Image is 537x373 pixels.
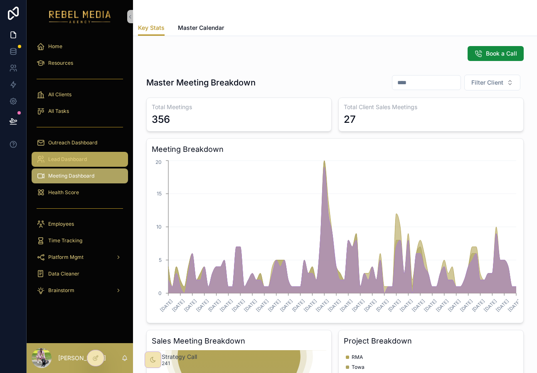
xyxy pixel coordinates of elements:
[32,39,128,54] a: Home
[243,298,258,313] text: [DATE]
[162,360,170,366] text: 241
[146,77,256,88] h1: Master Meeting Breakdown
[138,24,165,32] span: Key Stats
[303,298,318,313] text: [DATE]
[447,298,462,313] text: [DATE]
[48,271,79,277] span: Data Cleaner
[178,24,224,32] span: Master Calendar
[48,254,84,261] span: Platform Mgmt
[152,144,518,155] h3: Meeting Breakdown
[159,298,174,313] text: [DATE]
[155,159,162,165] tspan: 20
[352,364,365,371] span: Towa
[471,298,486,313] text: [DATE]
[32,152,128,167] a: Lead Dashboard
[32,104,128,119] a: All Tasks
[486,49,517,58] span: Book a Call
[399,298,414,313] text: [DATE]
[219,298,234,313] text: [DATE]
[48,91,71,98] span: All Clients
[178,20,224,37] a: Master Calendar
[32,233,128,248] a: Time Tracking
[32,135,128,150] a: Outreach Dashboard
[464,75,520,90] button: Select Button
[48,156,87,163] span: Lead Dashboard
[171,298,186,313] text: [DATE]
[507,298,522,313] text: [DATE]
[58,354,106,362] p: [PERSON_NAME]
[48,108,69,115] span: All Tasks
[158,290,162,296] tspan: 0
[183,298,198,313] text: [DATE]
[48,237,82,244] span: Time Tracking
[48,60,73,66] span: Resources
[152,113,170,126] div: 356
[344,103,518,111] h3: Total Client Sales Meetings
[32,56,128,71] a: Resources
[152,103,326,111] h3: Total Meetings
[32,217,128,232] a: Employees
[48,139,97,146] span: Outreach Dashboard
[207,298,222,313] text: [DATE]
[267,298,282,313] text: [DATE]
[32,185,128,200] a: Health Score
[435,298,450,313] text: [DATE]
[291,298,306,313] text: [DATE]
[387,298,402,313] text: [DATE]
[468,46,524,61] button: Book a Call
[363,298,378,313] text: [DATE]
[351,298,366,313] text: [DATE]
[495,298,510,313] text: [DATE]
[48,173,94,179] span: Meeting Dashboard
[279,298,294,313] text: [DATE]
[156,224,162,230] tspan: 10
[152,335,326,347] h3: Sales Meeting Breakdown
[344,113,356,126] div: 27
[162,353,197,361] text: Strategy Call
[48,189,79,196] span: Health Score
[48,43,62,50] span: Home
[27,33,133,309] div: scrollable content
[159,257,162,263] tspan: 5
[459,298,474,313] text: [DATE]
[423,298,438,313] text: [DATE]
[483,298,498,313] text: [DATE]
[327,298,342,313] text: [DATE]
[352,354,363,361] span: RMA
[152,158,518,318] div: chart
[32,168,128,183] a: Meeting Dashboard
[255,298,270,313] text: [DATE]
[32,266,128,281] a: Data Cleaner
[411,298,426,313] text: [DATE]
[32,87,128,102] a: All Clients
[32,283,128,298] a: Brainstorm
[195,298,210,313] text: [DATE]
[344,335,518,347] h3: Project Breakdown
[471,78,503,87] span: Filter Client
[375,298,390,313] text: [DATE]
[138,20,165,36] a: Key Stats
[231,298,246,313] text: [DATE]
[49,10,111,23] img: App logo
[339,298,354,313] text: [DATE]
[32,250,128,265] a: Platform Mgmt
[48,221,74,227] span: Employees
[315,298,330,313] text: [DATE]
[157,190,162,197] tspan: 15
[48,287,74,294] span: Brainstorm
